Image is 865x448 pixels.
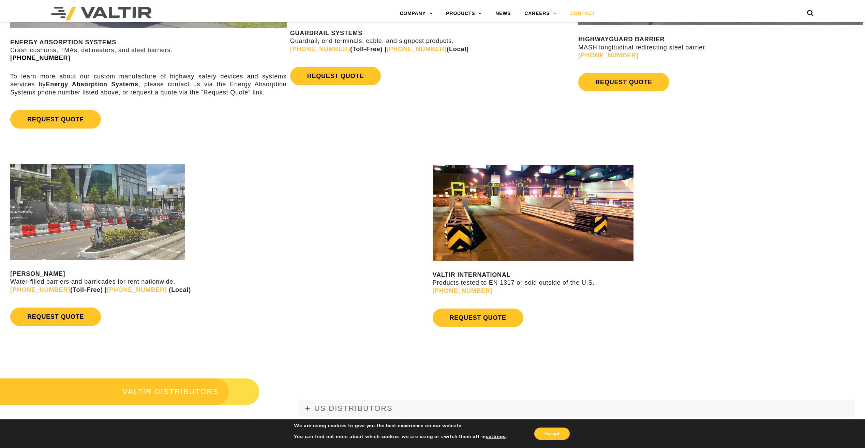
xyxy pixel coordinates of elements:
[294,434,507,440] p: You can find out more about which cookies we are using or switch them off in .
[489,7,518,20] a: NEWS
[393,7,439,20] a: COMPANY
[10,164,185,260] img: Rentals contact us image
[433,165,633,261] img: contact us valtir international
[10,55,70,61] a: [PHONE_NUMBER]
[433,271,511,278] strong: VALTIR INTERNATIONAL
[294,423,507,429] p: We are using cookies to give you the best experience on our website.
[10,39,116,46] strong: ENERGY ABSORPTION SYSTEMS
[10,270,431,294] p: Water-filled barriers and barricades for rent nationwide.
[290,46,350,53] a: [PHONE_NUMBER]
[290,29,575,53] p: Guardrail, end terminals, cable, and signpost products.
[107,286,167,293] a: [PHONE_NUMBER]
[439,7,489,20] a: PRODUCTS
[518,7,563,20] a: CAREERS
[51,7,152,20] img: Valtir
[578,52,638,59] a: [PHONE_NUMBER]
[290,30,362,36] strong: GUARDRAIL SYSTEMS
[10,39,287,62] p: Crash cushions, TMAs, delineators, and steel barriers.
[290,67,381,85] a: REQUEST QUOTE
[433,287,493,294] a: [PHONE_NUMBER]
[10,308,101,326] a: REQUEST QUOTE
[10,286,70,293] a: [PHONE_NUMBER]
[10,286,107,293] strong: (Toll-Free) |
[433,309,523,327] a: REQUEST QUOTE
[314,404,393,413] span: US DISTRIBUTORS
[534,428,570,440] button: Accept
[10,110,101,129] a: REQUEST QUOTE
[10,270,65,277] strong: [PERSON_NAME]
[578,36,665,43] strong: HIGHWAYGUARD BARRIER
[10,73,287,96] p: To learn more about our custom manufacture of highway safety devices and systems services by , pl...
[578,73,669,91] a: REQUEST QUOTE
[169,286,191,293] strong: (Local)
[290,46,469,53] strong: (Toll-Free) | (Local)
[563,7,602,20] a: CONTACT
[578,35,863,59] p: MASH longitudinal redirecting steel barrier.
[299,400,855,417] a: US DISTRIBUTORS
[46,81,138,88] strong: Energy Absorption Systems
[486,434,505,440] button: settings
[387,46,447,53] a: [PHONE_NUMBER]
